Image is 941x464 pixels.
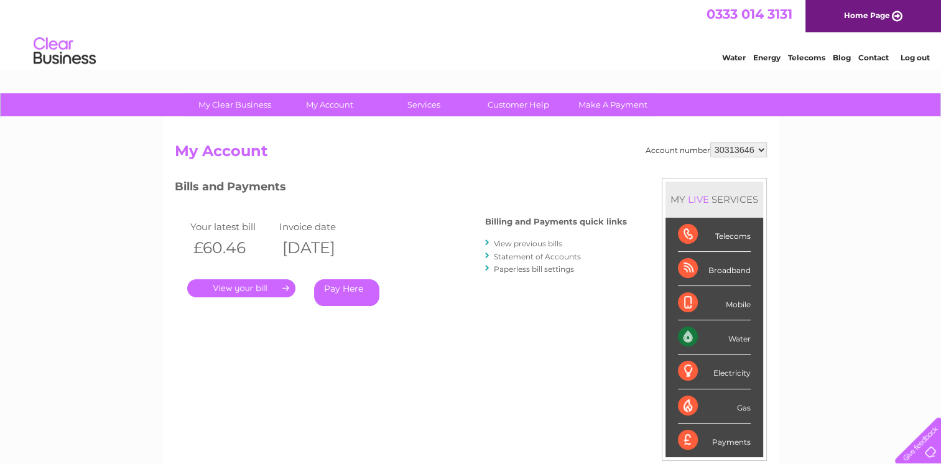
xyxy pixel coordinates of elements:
[678,320,751,355] div: Water
[494,239,562,248] a: View previous bills
[753,53,781,62] a: Energy
[494,252,581,261] a: Statement of Accounts
[175,178,627,200] h3: Bills and Payments
[678,355,751,389] div: Electricity
[467,93,570,116] a: Customer Help
[562,93,664,116] a: Make A Payment
[33,32,96,70] img: logo.png
[646,142,767,157] div: Account number
[187,218,277,235] td: Your latest bill
[276,218,366,235] td: Invoice date
[187,235,277,261] th: £60.46
[678,252,751,286] div: Broadband
[678,424,751,457] div: Payments
[678,389,751,424] div: Gas
[685,193,712,205] div: LIVE
[187,279,295,297] a: .
[485,217,627,226] h4: Billing and Payments quick links
[788,53,825,62] a: Telecoms
[900,53,929,62] a: Log out
[833,53,851,62] a: Blog
[183,93,286,116] a: My Clear Business
[276,235,366,261] th: [DATE]
[858,53,889,62] a: Contact
[494,264,574,274] a: Paperless bill settings
[665,182,763,217] div: MY SERVICES
[373,93,475,116] a: Services
[678,286,751,320] div: Mobile
[175,142,767,166] h2: My Account
[707,6,792,22] a: 0333 014 3131
[177,7,765,60] div: Clear Business is a trading name of Verastar Limited (registered in [GEOGRAPHIC_DATA] No. 3667643...
[678,218,751,252] div: Telecoms
[278,93,381,116] a: My Account
[722,53,746,62] a: Water
[314,279,379,306] a: Pay Here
